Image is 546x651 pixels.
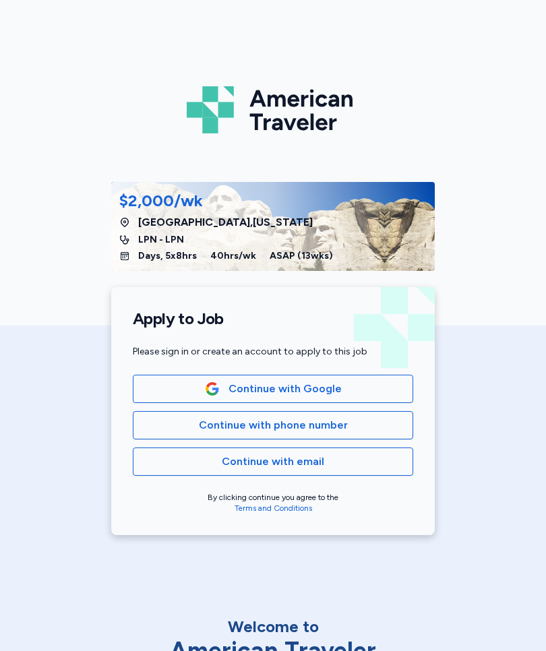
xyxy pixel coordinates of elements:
[222,454,324,470] span: Continue with email
[187,81,359,139] img: Logo
[133,345,413,359] div: Please sign in or create an account to apply to this job
[133,411,413,439] button: Continue with phone number
[210,249,256,263] span: 40 hrs/wk
[270,249,333,263] span: ASAP ( 13 wks)
[229,381,342,397] span: Continue with Google
[235,503,312,513] a: Terms and Conditions
[133,309,413,329] h1: Apply to Job
[199,417,348,433] span: Continue with phone number
[133,375,413,403] button: Google LogoContinue with Google
[138,214,313,230] span: [GEOGRAPHIC_DATA] , [US_STATE]
[119,190,203,212] div: $2,000/wk
[131,616,415,638] div: Welcome to
[205,381,220,396] img: Google Logo
[133,447,413,476] button: Continue with email
[138,249,197,263] span: Days, 5x8hrs
[138,233,184,247] span: LPN - LPN
[133,492,413,514] div: By clicking continue you agree to the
